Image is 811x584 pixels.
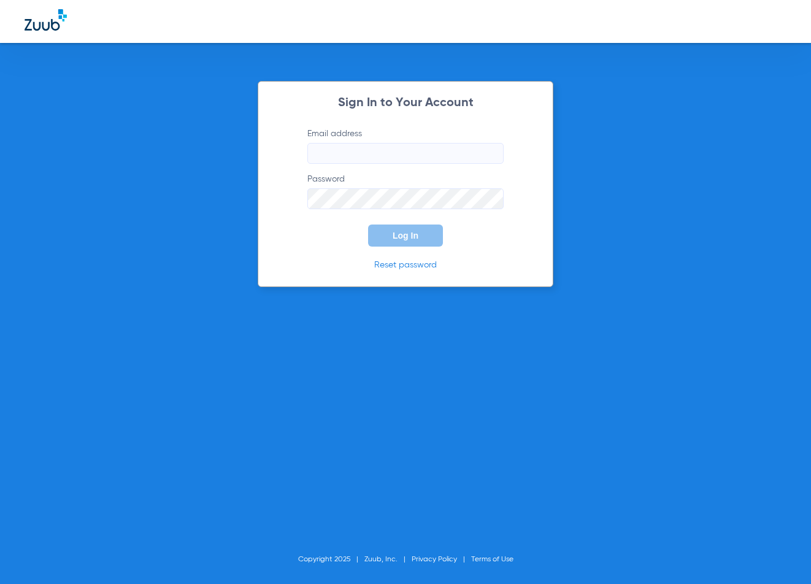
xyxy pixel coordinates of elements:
[471,556,513,563] a: Terms of Use
[289,97,522,109] h2: Sign In to Your Account
[298,553,364,566] li: Copyright 2025
[412,556,457,563] a: Privacy Policy
[25,9,67,31] img: Zuub Logo
[374,261,437,269] a: Reset password
[307,128,504,164] label: Email address
[307,173,504,209] label: Password
[307,143,504,164] input: Email address
[368,225,443,247] button: Log In
[364,553,412,566] li: Zuub, Inc.
[307,188,504,209] input: Password
[393,231,418,240] span: Log In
